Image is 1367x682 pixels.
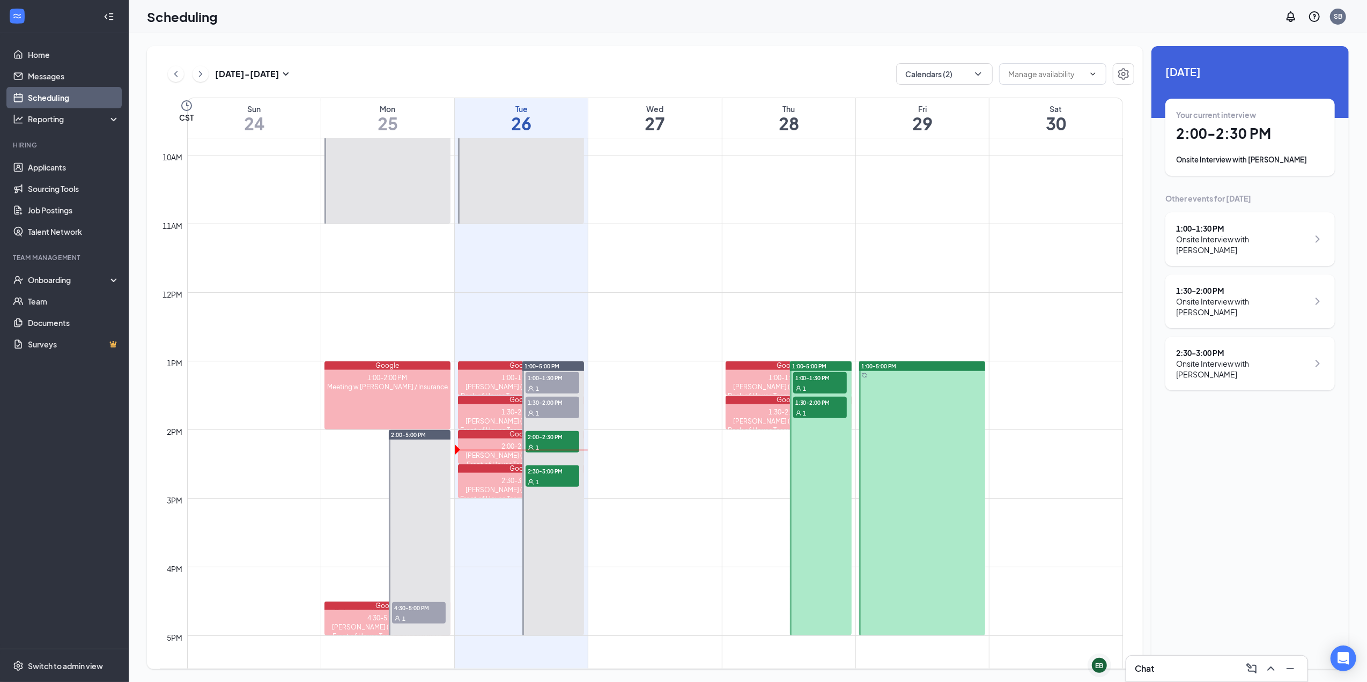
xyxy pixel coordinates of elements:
[28,221,120,242] a: Talent Network
[588,98,721,138] a: August 27, 2025
[726,382,852,410] div: [PERSON_NAME] (Onsite Interview - Back of House Team Member (Day Shift) at [GEOGRAPHIC_DATA])
[165,426,185,438] div: 2pm
[795,410,802,417] svg: User
[28,291,120,312] a: Team
[455,103,588,114] div: Tue
[536,478,539,486] span: 1
[726,407,852,417] div: 1:30-2:00 PM
[1096,661,1104,670] div: EB
[588,114,721,132] h1: 27
[896,63,993,85] button: Calendars (2)ChevronDown
[188,98,321,138] a: August 24, 2025
[13,661,24,671] svg: Settings
[458,396,584,404] div: Google
[188,103,321,114] div: Sun
[1262,660,1280,677] button: ChevronUp
[795,386,802,392] svg: User
[1284,662,1297,675] svg: Minimize
[161,151,185,163] div: 10am
[1117,68,1130,80] svg: Settings
[1176,358,1309,380] div: Onsite Interview with [PERSON_NAME]
[458,417,584,444] div: [PERSON_NAME] (Onsite Interview - Front of House Team Member (Day Shift) at [GEOGRAPHIC_DATA])
[458,485,584,513] div: [PERSON_NAME] (Onsite Interview - Front of House Team Member (Day Shift) at [GEOGRAPHIC_DATA])
[13,114,24,124] svg: Analysis
[1176,124,1324,143] h1: 2:00 - 2:30 PM
[458,430,584,439] div: Google
[13,140,117,150] div: Hiring
[394,616,401,622] svg: User
[722,98,855,138] a: August 28, 2025
[321,103,454,114] div: Mon
[188,114,321,132] h1: 24
[321,98,454,138] a: August 25, 2025
[458,407,584,417] div: 1:30-2:00 PM
[147,8,218,26] h1: Scheduling
[324,373,450,382] div: 1:00-2:00 PM
[28,87,120,108] a: Scheduling
[1135,663,1154,674] h3: Chat
[458,382,584,410] div: [PERSON_NAME] (Onsite Interview - Back of House Team Member (Day Shift) at [GEOGRAPHIC_DATA])
[536,444,539,451] span: 1
[856,114,989,132] h1: 29
[28,44,120,65] a: Home
[165,494,185,506] div: 3pm
[1243,660,1260,677] button: ComposeMessage
[1165,193,1335,204] div: Other events for [DATE]
[1113,63,1134,85] a: Settings
[324,602,450,610] div: Google
[195,68,206,80] svg: ChevronRight
[1176,296,1309,317] div: Onsite Interview with [PERSON_NAME]
[391,431,426,439] span: 2:00-5:00 PM
[792,362,827,370] span: 1:00-5:00 PM
[1176,285,1309,296] div: 1:30 - 2:00 PM
[793,372,847,383] span: 1:00-1:30 PM
[324,613,450,622] div: 4:30-5:00 PM
[722,114,855,132] h1: 28
[856,98,989,138] a: August 29, 2025
[458,464,584,473] div: Google
[1284,10,1297,23] svg: Notifications
[528,410,534,417] svg: User
[458,476,584,485] div: 2:30-3:00 PM
[1176,234,1309,255] div: Onsite Interview with [PERSON_NAME]
[856,103,989,114] div: Fri
[726,373,852,382] div: 1:00-1:30 PM
[13,275,24,285] svg: UserCheck
[989,103,1122,114] div: Sat
[726,396,852,404] div: Google
[1176,223,1309,234] div: 1:00 - 1:30 PM
[862,373,867,378] svg: Sync
[324,382,450,391] div: Meeting w [PERSON_NAME] / Insurance
[458,442,584,451] div: 2:00-2:30 PM
[28,333,120,355] a: SurveysCrown
[1308,10,1321,23] svg: QuestionInfo
[458,451,584,478] div: [PERSON_NAME] (Onsite Interview - Front of House Team Member (Night Shift) at [GEOGRAPHIC_DATA])
[1311,233,1324,246] svg: ChevronRight
[1089,70,1097,78] svg: ChevronDown
[12,11,23,21] svg: WorkstreamLogo
[193,66,209,82] button: ChevronRight
[528,444,534,451] svg: User
[1245,662,1258,675] svg: ComposeMessage
[726,417,852,444] div: [PERSON_NAME] (Onsite Interview - Back of House Team Member (Day Shift) at [GEOGRAPHIC_DATA])
[726,361,852,370] div: Google
[973,69,984,79] svg: ChevronDown
[458,361,584,370] div: Google
[528,479,534,485] svg: User
[321,114,454,132] h1: 25
[165,563,185,575] div: 4pm
[28,65,120,87] a: Messages
[1265,662,1277,675] svg: ChevronUp
[793,397,847,407] span: 1:30-2:00 PM
[1331,646,1356,671] div: Open Intercom Messenger
[803,410,807,417] span: 1
[588,103,721,114] div: Wed
[165,632,185,643] div: 5pm
[1176,154,1324,165] div: Onsite Interview with [PERSON_NAME]
[803,385,807,392] span: 1
[1282,660,1299,677] button: Minimize
[165,357,185,369] div: 1pm
[524,362,559,370] span: 1:00-5:00 PM
[1176,109,1324,120] div: Your current interview
[722,103,855,114] div: Thu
